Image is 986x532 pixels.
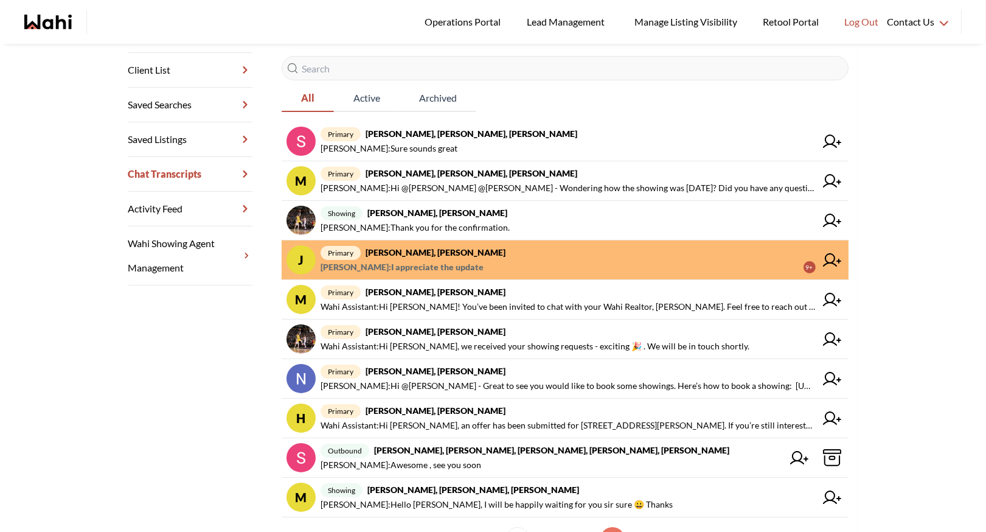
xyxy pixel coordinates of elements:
span: [PERSON_NAME] : I appreciate the update [321,260,484,275]
span: primary [321,246,361,260]
span: Lead Management [527,14,609,30]
strong: [PERSON_NAME], [PERSON_NAME], [PERSON_NAME], [PERSON_NAME], [PERSON_NAME] [374,445,729,455]
img: chat avatar [286,324,316,354]
span: primary [321,365,361,379]
span: primary [321,285,361,299]
a: Mshowing[PERSON_NAME], [PERSON_NAME], [PERSON_NAME][PERSON_NAME]:Hello [PERSON_NAME], I will be h... [282,478,849,517]
strong: [PERSON_NAME], [PERSON_NAME] [366,405,505,416]
img: chat avatar [286,443,316,472]
a: Saved Listings [128,122,252,157]
a: showing[PERSON_NAME], [PERSON_NAME][PERSON_NAME]:Thank you for the confirmation. [282,201,849,240]
span: primary [321,167,361,181]
a: Mprimary[PERSON_NAME], [PERSON_NAME], [PERSON_NAME][PERSON_NAME]:Hi @[PERSON_NAME] @[PERSON_NAME]... [282,161,849,201]
span: Retool Portal [763,14,822,30]
div: M [286,483,316,512]
strong: [PERSON_NAME], [PERSON_NAME], [PERSON_NAME] [366,128,577,139]
div: J [286,245,316,275]
strong: [PERSON_NAME], [PERSON_NAME] [366,247,505,257]
span: Wahi Assistant : Hi [PERSON_NAME]! You’ve been invited to chat with your Wahi Realtor, [PERSON_NA... [321,299,816,314]
strong: [PERSON_NAME], [PERSON_NAME] [366,287,505,297]
span: showing [321,483,363,497]
strong: [PERSON_NAME], [PERSON_NAME], [PERSON_NAME] [366,168,577,178]
button: Archived [400,85,476,112]
a: Jprimary[PERSON_NAME], [PERSON_NAME][PERSON_NAME]:I appreciate the update9+ [282,240,849,280]
a: Mprimary[PERSON_NAME], [PERSON_NAME]Wahi Assistant:Hi [PERSON_NAME]! You’ve been invited to chat ... [282,280,849,320]
a: Hprimary[PERSON_NAME], [PERSON_NAME]Wahi Assistant:Hi [PERSON_NAME], an offer has been submitted ... [282,399,849,438]
a: Client List [128,53,252,88]
a: outbound[PERSON_NAME], [PERSON_NAME], [PERSON_NAME], [PERSON_NAME], [PERSON_NAME][PERSON_NAME]:Aw... [282,438,849,478]
span: Operations Portal [425,14,505,30]
span: Log Out [844,14,878,30]
div: 9+ [804,261,816,273]
span: [PERSON_NAME] : Sure sounds great [321,141,457,156]
span: All [282,85,334,111]
span: primary [321,325,361,339]
a: Activity Feed [128,192,252,226]
a: Saved Searches [128,88,252,122]
span: [PERSON_NAME] : Thank you for the confirmation. [321,220,510,235]
img: chat avatar [286,364,316,393]
span: Wahi Assistant : Hi [PERSON_NAME], an offer has been submitted for [STREET_ADDRESS][PERSON_NAME].... [321,418,816,433]
strong: [PERSON_NAME], [PERSON_NAME], [PERSON_NAME] [367,485,579,495]
span: [PERSON_NAME] : Hi @[PERSON_NAME] @[PERSON_NAME] - Wondering how the showing was [DATE]? Did you ... [321,181,816,195]
span: showing [321,206,363,220]
span: primary [321,404,361,418]
img: chat avatar [286,206,316,235]
span: [PERSON_NAME] : Awesome , see you soon [321,458,481,472]
button: All [282,85,334,112]
strong: [PERSON_NAME], [PERSON_NAME] [366,366,505,376]
a: Chat Transcripts [128,157,252,192]
img: chat avatar [286,127,316,156]
a: Wahi homepage [24,15,72,29]
span: Manage Listing Visibility [631,14,741,30]
a: Wahi Showing Agent Management [128,226,252,285]
a: primary[PERSON_NAME], [PERSON_NAME], [PERSON_NAME][PERSON_NAME]:Sure sounds great [282,122,849,161]
span: [PERSON_NAME] : Hi @[PERSON_NAME] - Great to see you would like to book some showings. Here’s how... [321,379,816,393]
span: primary [321,127,361,141]
div: M [286,166,316,195]
span: outbound [321,444,369,458]
button: Active [334,85,400,112]
strong: [PERSON_NAME], [PERSON_NAME] [366,326,505,337]
span: Archived [400,85,476,111]
div: M [286,285,316,314]
strong: [PERSON_NAME], [PERSON_NAME] [367,208,507,218]
span: [PERSON_NAME] : Hello [PERSON_NAME], I will be happily waiting for you sir sure 😀 Thanks [321,497,673,512]
span: Active [334,85,400,111]
a: primary[PERSON_NAME], [PERSON_NAME][PERSON_NAME]:Hi @[PERSON_NAME] - Great to see you would like ... [282,359,849,399]
input: Search [282,56,849,80]
div: H [286,404,316,433]
a: primary[PERSON_NAME], [PERSON_NAME]Wahi Assistant:Hi [PERSON_NAME], we received your showing requ... [282,320,849,359]
span: Wahi Assistant : Hi [PERSON_NAME], we received your showing requests - exciting 🎉 . We will be in... [321,339,749,354]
